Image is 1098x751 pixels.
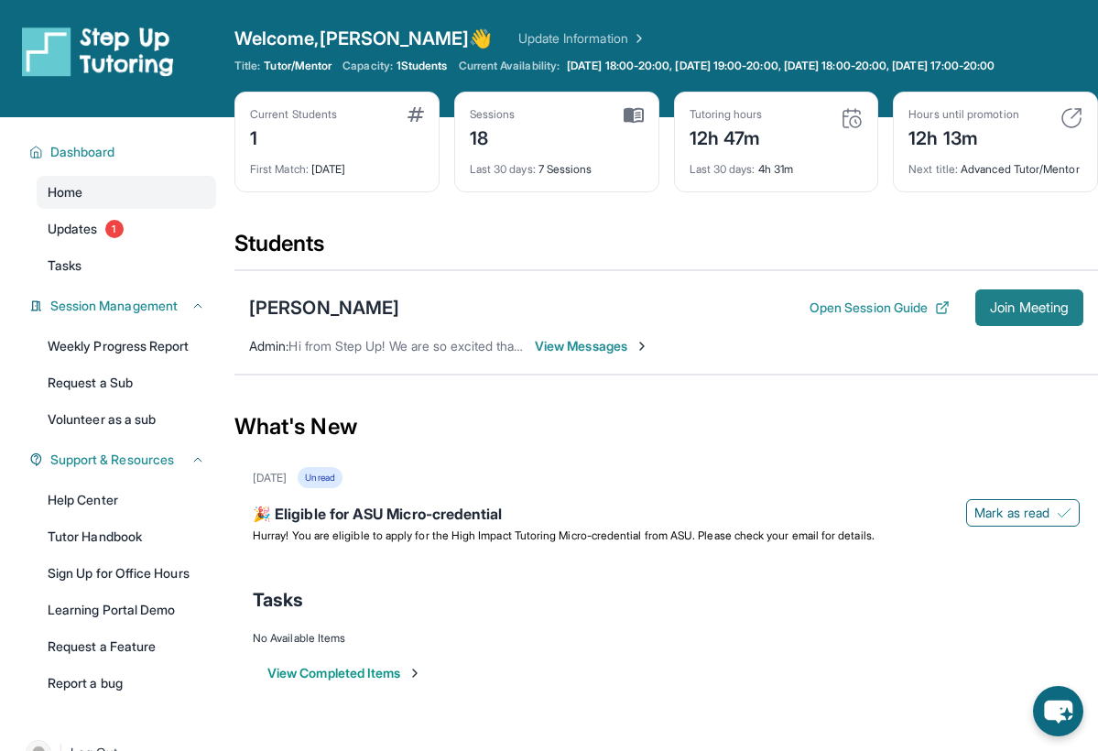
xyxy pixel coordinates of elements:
[37,593,216,626] a: Learning Portal Demo
[250,122,337,151] div: 1
[1057,506,1071,520] img: Mark as read
[628,29,647,48] img: Chevron Right
[234,229,1098,269] div: Students
[48,183,82,201] span: Home
[908,107,1018,122] div: Hours until promotion
[470,107,516,122] div: Sessions
[990,302,1069,313] span: Join Meeting
[253,631,1080,646] div: No Available Items
[43,143,205,161] button: Dashboard
[567,59,995,73] span: [DATE] 18:00-20:00, [DATE] 19:00-20:00, [DATE] 18:00-20:00, [DATE] 17:00-20:00
[43,451,205,469] button: Support & Resources
[563,59,998,73] a: [DATE] 18:00-20:00, [DATE] 19:00-20:00, [DATE] 18:00-20:00, [DATE] 17:00-20:00
[37,484,216,517] a: Help Center
[37,212,216,245] a: Updates1
[249,338,288,354] span: Admin :
[810,299,950,317] button: Open Session Guide
[1033,686,1083,736] button: chat-button
[105,220,124,238] span: 1
[470,151,644,177] div: 7 Sessions
[267,664,422,682] button: View Completed Items
[690,122,763,151] div: 12h 47m
[908,122,1018,151] div: 12h 13m
[37,366,216,399] a: Request a Sub
[470,122,516,151] div: 18
[908,162,958,176] span: Next title :
[43,297,205,315] button: Session Management
[975,289,1083,326] button: Join Meeting
[253,587,303,613] span: Tasks
[535,337,649,355] span: View Messages
[37,520,216,553] a: Tutor Handbook
[408,107,424,122] img: card
[249,295,399,321] div: [PERSON_NAME]
[264,59,332,73] span: Tutor/Mentor
[37,667,216,700] a: Report a bug
[250,107,337,122] div: Current Students
[234,26,493,51] span: Welcome, [PERSON_NAME] 👋
[690,107,763,122] div: Tutoring hours
[250,151,424,177] div: [DATE]
[470,162,536,176] span: Last 30 days :
[459,59,560,73] span: Current Availability:
[966,499,1080,527] button: Mark as read
[690,162,756,176] span: Last 30 days :
[37,403,216,436] a: Volunteer as a sub
[250,162,309,176] span: First Match :
[37,330,216,363] a: Weekly Progress Report
[50,297,178,315] span: Session Management
[234,386,1098,467] div: What's New
[48,220,98,238] span: Updates
[397,59,448,73] span: 1 Students
[841,107,863,129] img: card
[908,151,1082,177] div: Advanced Tutor/Mentor
[518,29,647,48] a: Update Information
[22,26,174,77] img: logo
[50,451,174,469] span: Support & Resources
[37,176,216,209] a: Home
[298,467,342,488] div: Unread
[974,504,1049,522] span: Mark as read
[37,249,216,282] a: Tasks
[635,339,649,354] img: Chevron-Right
[342,59,393,73] span: Capacity:
[37,630,216,663] a: Request a Feature
[624,107,644,124] img: card
[48,256,82,275] span: Tasks
[234,59,260,73] span: Title:
[253,528,875,542] span: Hurray! You are eligible to apply for the High Impact Tutoring Micro-credential from ASU. Please ...
[1060,107,1082,129] img: card
[37,557,216,590] a: Sign Up for Office Hours
[253,471,287,485] div: [DATE]
[690,151,864,177] div: 4h 31m
[253,503,1080,528] div: 🎉 Eligible for ASU Micro-credential
[50,143,115,161] span: Dashboard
